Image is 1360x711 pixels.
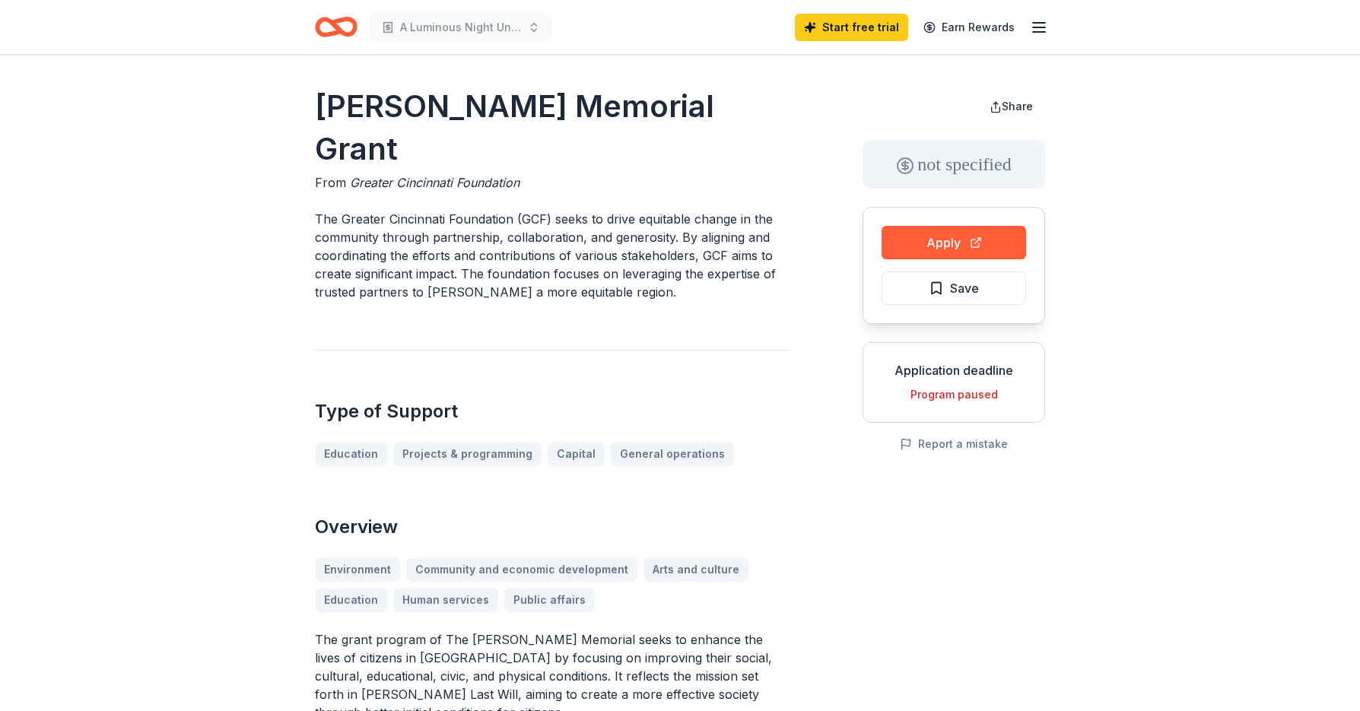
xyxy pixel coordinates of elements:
span: Greater Cincinnati Foundation [350,175,520,190]
div: Application deadline [875,361,1032,379]
a: Projects & programming [393,442,542,466]
p: The Greater Cincinnati Foundation (GCF) seeks to drive equitable change in the community through ... [315,210,790,301]
span: A Luminous Night Under the Stars - a Prom for Critically Ill Children [400,18,522,37]
div: Program paused [875,386,1032,404]
button: Save [882,271,1026,305]
button: A Luminous Night Under the Stars - a Prom for Critically Ill Children [370,12,552,43]
span: Share [1002,100,1033,113]
button: Report a mistake [900,435,1008,453]
span: Save [950,278,979,298]
button: Share [977,91,1045,122]
div: not specified [863,140,1045,189]
a: General operations [611,442,734,466]
a: Capital [548,442,605,466]
a: Home [315,9,357,45]
a: Earn Rewards [914,14,1024,41]
h2: Overview [315,515,790,539]
h1: [PERSON_NAME] Memorial Grant [315,85,790,170]
button: Apply [882,226,1026,259]
a: Education [315,442,387,466]
div: From [315,173,790,192]
h2: Type of Support [315,399,790,424]
a: Start free trial [795,14,908,41]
